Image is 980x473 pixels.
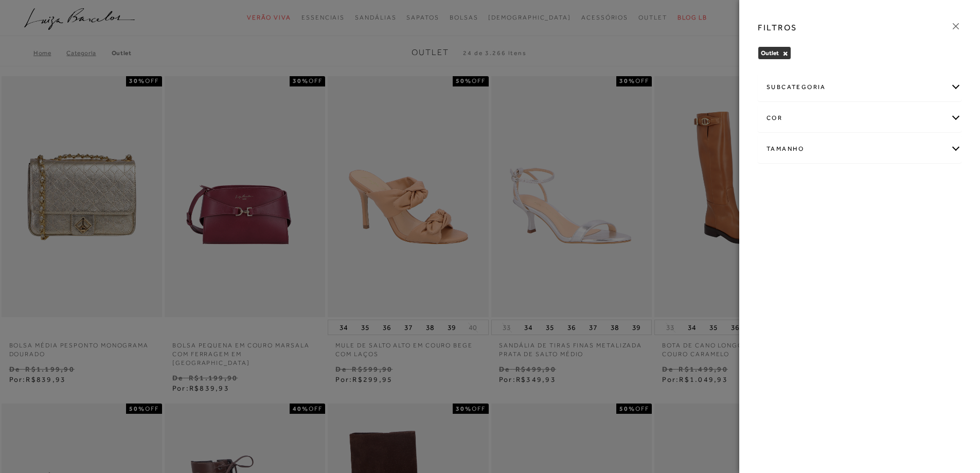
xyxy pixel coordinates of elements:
div: cor [758,104,961,132]
h3: FILTROS [758,22,797,33]
div: subcategoria [758,74,961,101]
div: Tamanho [758,135,961,163]
span: Outlet [761,49,779,57]
button: Outlet Close [782,50,788,57]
